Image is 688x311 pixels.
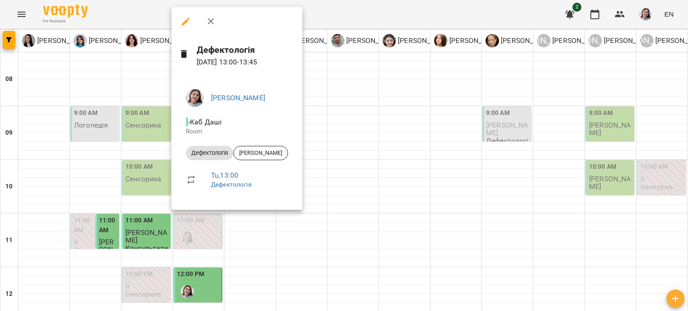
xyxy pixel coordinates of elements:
[186,127,288,136] p: Room
[211,171,238,179] a: Tu , 13:00
[197,43,295,57] h6: Дефектологія
[186,149,233,157] span: Дефектологія
[211,94,265,102] a: [PERSON_NAME]
[233,146,288,160] div: [PERSON_NAME]
[211,181,252,188] a: Дефектологія
[234,149,288,157] span: [PERSON_NAME]
[186,118,224,126] span: - Каб Даші
[197,57,295,68] p: [DATE] 13:00 - 13:45
[186,89,204,107] img: 6242ec16dc90ad4268c72ceab8d6e351.jpeg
